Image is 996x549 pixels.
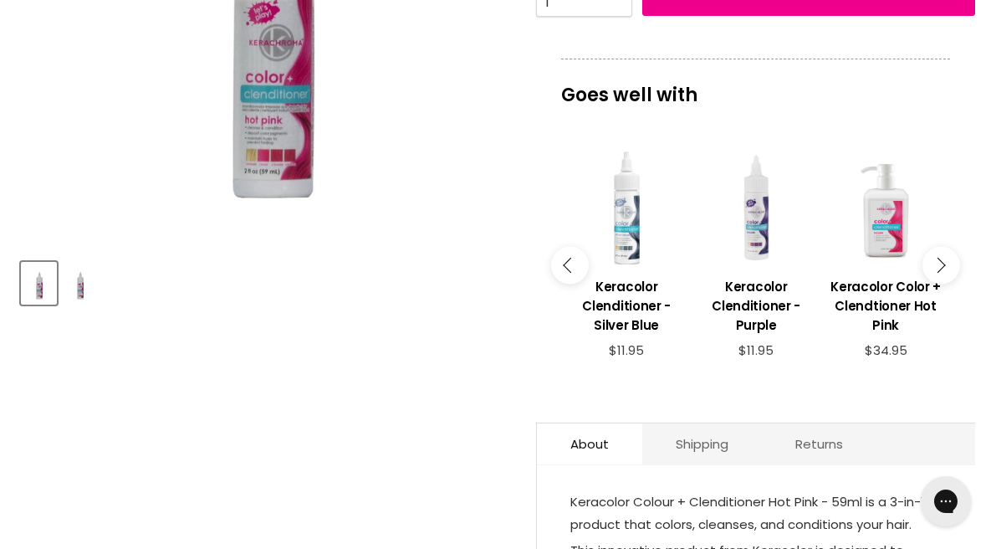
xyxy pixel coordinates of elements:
[570,277,683,335] h3: Keracolor Clenditioner - Silver Blue
[561,59,950,114] p: Goes well with
[642,423,762,464] a: Shipping
[537,423,642,464] a: About
[830,264,942,343] a: View product:Keracolor Color + Clendtioner Hot Pink
[21,262,57,305] button: Keracolor Clenditioner - Hot Pink
[700,277,813,335] h3: Keracolor Clenditioner - Purple
[23,264,55,303] img: Keracolor Clenditioner - Hot Pink
[609,341,644,359] span: $11.95
[738,341,774,359] span: $11.95
[865,341,907,359] span: $34.95
[830,277,942,335] h3: Keracolor Color + Clendtioner Hot Pink
[570,490,942,539] p: Keracolor Colour + Clenditioner Hot Pink - 59ml is a 3-in-1 product that colors, cleanses, and co...
[62,262,98,305] button: Keracolor Clenditioner - Hot Pink
[64,264,96,303] img: Keracolor Clenditioner - Hot Pink
[570,264,683,343] a: View product:Keracolor Clenditioner - Silver Blue
[700,264,813,343] a: View product:Keracolor Clenditioner - Purple
[912,470,979,532] iframe: Gorgias live chat messenger
[18,257,515,305] div: Product thumbnails
[762,423,876,464] a: Returns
